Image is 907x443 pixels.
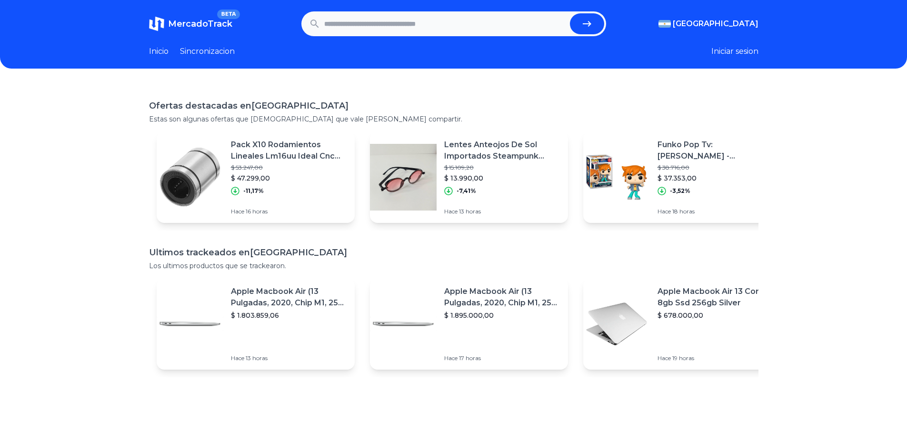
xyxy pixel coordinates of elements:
img: Argentina [658,20,671,28]
p: Funko Pop Tv: [PERSON_NAME] - [PERSON_NAME] [658,139,774,162]
span: [GEOGRAPHIC_DATA] [673,18,758,30]
p: $ 47.299,00 [231,173,347,183]
img: Featured image [370,291,437,357]
p: -7,41% [457,187,476,195]
a: Inicio [149,46,169,57]
p: Hace 19 horas [658,354,774,362]
p: $ 1.803.859,06 [231,311,347,320]
p: Hace 13 horas [231,354,347,362]
a: MercadoTrackBETA [149,16,232,31]
p: Apple Macbook Air (13 Pulgadas, 2020, Chip M1, 256 Gb De Ssd, 8 Gb De Ram) - Plata [231,286,347,309]
p: Hace 16 horas [231,208,347,215]
img: MercadoTrack [149,16,164,31]
a: Featured imagePack X10 Rodamientos Lineales Lm16uu Ideal Cnc 16mm Lm16$ 53.247,00$ 47.299,00-11,1... [157,131,355,223]
img: Featured image [157,144,223,211]
p: Los ultimos productos que se trackearon. [149,261,758,271]
p: Hace 18 horas [658,208,774,215]
img: Featured image [370,144,437,211]
a: Featured imageApple Macbook Air (13 Pulgadas, 2020, Chip M1, 256 Gb De Ssd, 8 Gb De Ram) - Plata$... [370,278,568,370]
p: Apple Macbook Air (13 Pulgadas, 2020, Chip M1, 256 Gb De Ssd, 8 Gb De Ram) - Plata [444,286,560,309]
a: Featured imageFunko Pop Tv: [PERSON_NAME] - [PERSON_NAME]$ 38.716,00$ 37.353,00-3,52%Hace 18 horas [583,131,781,223]
p: $ 15.109,20 [444,164,560,171]
a: Featured imageApple Macbook Air 13 Core I5 8gb Ssd 256gb Silver$ 678.000,00Hace 19 horas [583,278,781,370]
img: Featured image [157,291,223,357]
p: Apple Macbook Air 13 Core I5 8gb Ssd 256gb Silver [658,286,774,309]
h1: Ofertas destacadas en [GEOGRAPHIC_DATA] [149,99,758,112]
p: Estas son algunas ofertas que [DEMOGRAPHIC_DATA] que vale [PERSON_NAME] compartir. [149,114,758,124]
p: $ 678.000,00 [658,311,774,320]
a: Sincronizacion [180,46,235,57]
button: Iniciar sesion [711,46,758,57]
p: Hace 13 horas [444,208,560,215]
p: $ 1.895.000,00 [444,311,560,320]
p: Lentes Anteojos De Sol Importados Steampunk Redondos Colores [444,139,560,162]
p: -3,52% [670,187,690,195]
p: $ 37.353,00 [658,173,774,183]
button: [GEOGRAPHIC_DATA] [658,18,758,30]
h1: Ultimos trackeados en [GEOGRAPHIC_DATA] [149,246,758,259]
img: Featured image [583,144,650,211]
p: -11,17% [243,187,264,195]
a: Featured imageApple Macbook Air (13 Pulgadas, 2020, Chip M1, 256 Gb De Ssd, 8 Gb De Ram) - Plata$... [157,278,355,370]
p: $ 13.990,00 [444,173,560,183]
p: Pack X10 Rodamientos Lineales Lm16uu Ideal Cnc 16mm Lm16 [231,139,347,162]
p: $ 38.716,00 [658,164,774,171]
p: $ 53.247,00 [231,164,347,171]
span: MercadoTrack [168,19,232,29]
a: Featured imageLentes Anteojos De Sol Importados Steampunk Redondos Colores$ 15.109,20$ 13.990,00-... [370,131,568,223]
p: Hace 17 horas [444,354,560,362]
span: BETA [217,10,239,19]
img: Featured image [583,291,650,357]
